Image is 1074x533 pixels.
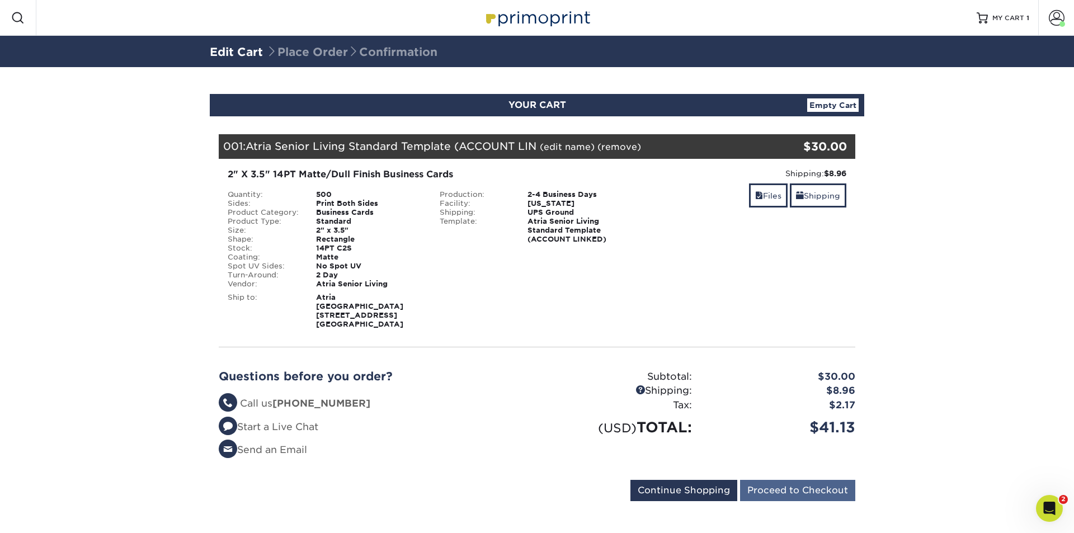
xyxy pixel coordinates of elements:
[700,384,864,398] div: $8.96
[272,398,370,409] strong: [PHONE_NUMBER]
[796,191,804,200] span: shipping
[219,253,308,262] div: Coating:
[219,190,308,199] div: Quantity:
[755,191,763,200] span: files
[219,271,308,280] div: Turn-Around:
[537,384,700,398] div: Shipping:
[219,244,308,253] div: Stock:
[537,417,700,438] div: TOTAL:
[519,208,643,217] div: UPS Ground
[219,217,308,226] div: Product Type:
[1036,495,1063,522] iframe: Intercom live chat
[537,370,700,384] div: Subtotal:
[519,217,643,244] div: Atria Senior Living Standard Template (ACCOUNT LINKED)
[1059,495,1068,504] span: 2
[519,199,643,208] div: [US_STATE]
[807,98,859,112] a: Empty Cart
[431,217,520,244] div: Template:
[308,217,431,226] div: Standard
[219,262,308,271] div: Spot UV Sides:
[266,45,437,59] span: Place Order Confirmation
[537,398,700,413] div: Tax:
[431,199,520,208] div: Facility:
[1026,14,1029,22] span: 1
[431,190,520,199] div: Production:
[219,134,749,159] div: 001:
[749,183,788,207] a: Files
[308,253,431,262] div: Matte
[246,140,536,152] span: Atria Senior Living Standard Template (ACCOUNT LIN
[308,235,431,244] div: Rectangle
[228,168,634,181] div: 2" X 3.5" 14PT Matte/Dull Finish Business Cards
[700,417,864,438] div: $41.13
[700,370,864,384] div: $30.00
[992,13,1024,23] span: MY CART
[308,190,431,199] div: 500
[219,397,529,411] li: Call us
[219,370,529,383] h2: Questions before you order?
[630,480,737,501] input: Continue Shopping
[219,235,308,244] div: Shape:
[740,480,855,501] input: Proceed to Checkout
[824,169,846,178] strong: $8.96
[481,6,593,30] img: Primoprint
[219,421,318,432] a: Start a Live Chat
[651,168,846,179] div: Shipping:
[308,208,431,217] div: Business Cards
[749,138,847,155] div: $30.00
[219,226,308,235] div: Size:
[431,208,520,217] div: Shipping:
[597,141,641,152] a: (remove)
[308,199,431,208] div: Print Both Sides
[316,293,403,328] strong: Atria [GEOGRAPHIC_DATA] [STREET_ADDRESS] [GEOGRAPHIC_DATA]
[219,293,308,329] div: Ship to:
[219,208,308,217] div: Product Category:
[308,244,431,253] div: 14PT C2S
[308,280,431,289] div: Atria Senior Living
[700,398,864,413] div: $2.17
[598,421,637,435] small: (USD)
[210,45,263,59] a: Edit Cart
[540,141,595,152] a: (edit name)
[790,183,846,207] a: Shipping
[219,444,307,455] a: Send an Email
[308,226,431,235] div: 2" x 3.5"
[219,280,308,289] div: Vendor:
[308,271,431,280] div: 2 Day
[219,199,308,208] div: Sides:
[519,190,643,199] div: 2-4 Business Days
[508,100,566,110] span: YOUR CART
[308,262,431,271] div: No Spot UV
